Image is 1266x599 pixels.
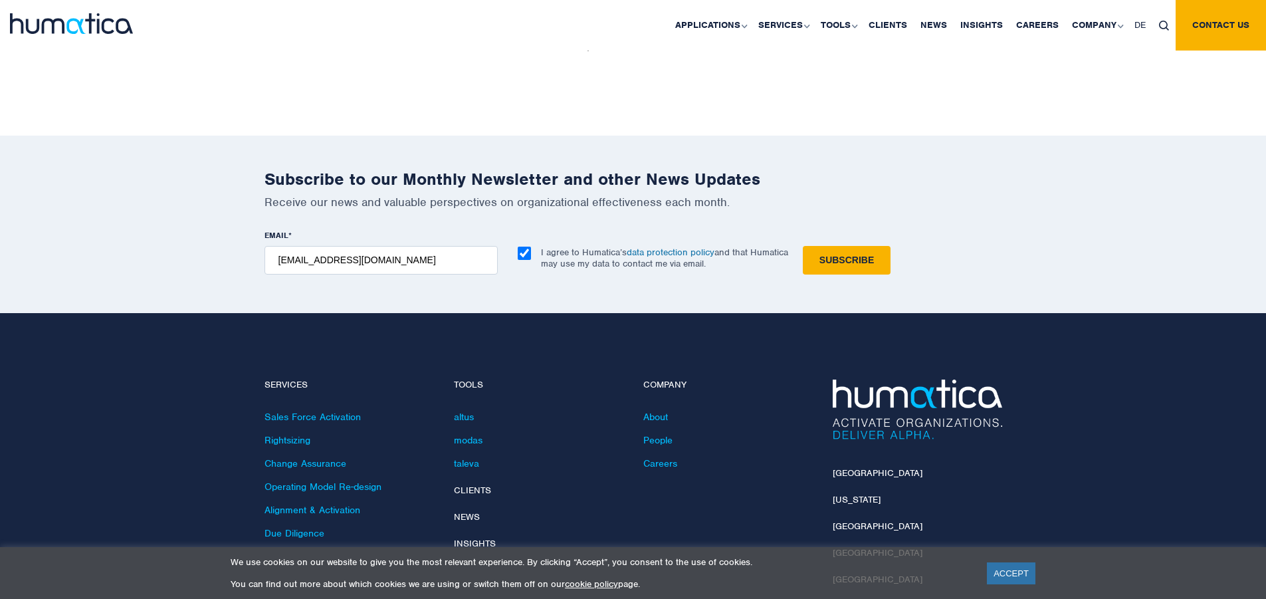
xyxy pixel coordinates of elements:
[231,578,970,590] p: You can find out more about which cookies we are using or switch them off on our page.
[264,481,381,493] a: Operating Model Re-design
[264,527,324,539] a: Due Diligence
[627,247,714,258] a: data protection policy
[833,521,922,532] a: [GEOGRAPHIC_DATA]
[264,504,360,516] a: Alignment & Activation
[454,538,496,549] a: Insights
[643,457,677,469] a: Careers
[264,380,434,391] h4: Services
[541,247,788,269] p: I agree to Humatica’s and that Humatica may use my data to contact me via email.
[264,230,288,241] span: EMAIL
[264,246,498,275] input: name@company.com
[454,457,479,469] a: taleva
[454,511,480,523] a: News
[264,169,1002,189] h2: Subscribe to our Monthly Newsletter and other News Updates
[231,556,970,568] p: We use cookies on our website to give you the most relevant experience. By clicking “Accept”, you...
[264,195,1002,209] p: Receive our news and valuable perspectives on organizational effectiveness each month.
[264,411,361,423] a: Sales Force Activation
[643,380,813,391] h4: Company
[1159,21,1169,31] img: search_icon
[833,494,881,505] a: [US_STATE]
[454,380,623,391] h4: Tools
[264,457,346,469] a: Change Assurance
[518,247,531,260] input: I agree to Humatica’sdata protection policyand that Humatica may use my data to contact me via em...
[643,411,668,423] a: About
[803,246,891,275] input: Subscribe
[10,13,133,34] img: logo
[987,562,1035,584] a: ACCEPT
[833,467,922,479] a: [GEOGRAPHIC_DATA]
[643,434,673,446] a: People
[565,578,618,590] a: cookie policy
[454,434,482,446] a: modas
[1134,19,1146,31] span: DE
[833,380,1002,439] img: Humatica
[454,411,474,423] a: altus
[264,434,310,446] a: Rightsizing
[454,485,491,496] a: Clients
